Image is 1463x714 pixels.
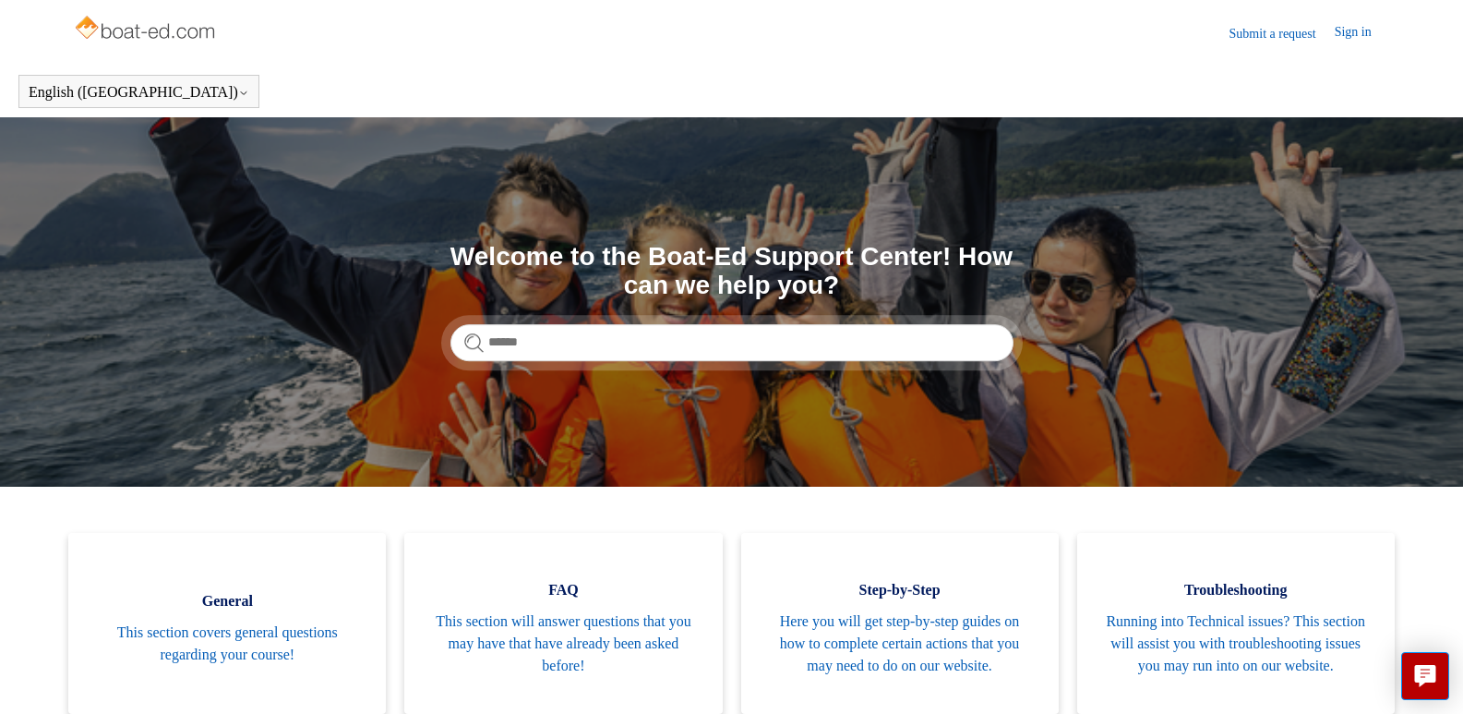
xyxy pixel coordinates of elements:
[68,533,386,714] a: General This section covers general questions regarding your course!
[450,243,1013,300] h1: Welcome to the Boat-Ed Support Center! How can we help you?
[741,533,1059,714] a: Step-by-Step Here you will get step-by-step guides on how to complete certain actions that you ma...
[432,579,694,601] span: FAQ
[73,11,220,48] img: Boat-Ed Help Center home page
[769,579,1031,601] span: Step-by-Step
[1105,611,1367,677] span: Running into Technical issues? This section will assist you with troubleshooting issues you may r...
[432,611,694,677] span: This section will answer questions that you may have that have already been asked before!
[96,622,358,666] span: This section covers general questions regarding your course!
[1335,22,1390,44] a: Sign in
[96,590,358,612] span: General
[1401,652,1449,700] button: Live chat
[404,533,722,714] a: FAQ This section will answer questions that you may have that have already been asked before!
[1105,579,1367,601] span: Troubleshooting
[450,324,1013,361] input: Search
[1229,24,1335,43] a: Submit a request
[29,84,249,101] button: English ([GEOGRAPHIC_DATA])
[1077,533,1395,714] a: Troubleshooting Running into Technical issues? This section will assist you with troubleshooting ...
[769,611,1031,677] span: Here you will get step-by-step guides on how to complete certain actions that you may need to do ...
